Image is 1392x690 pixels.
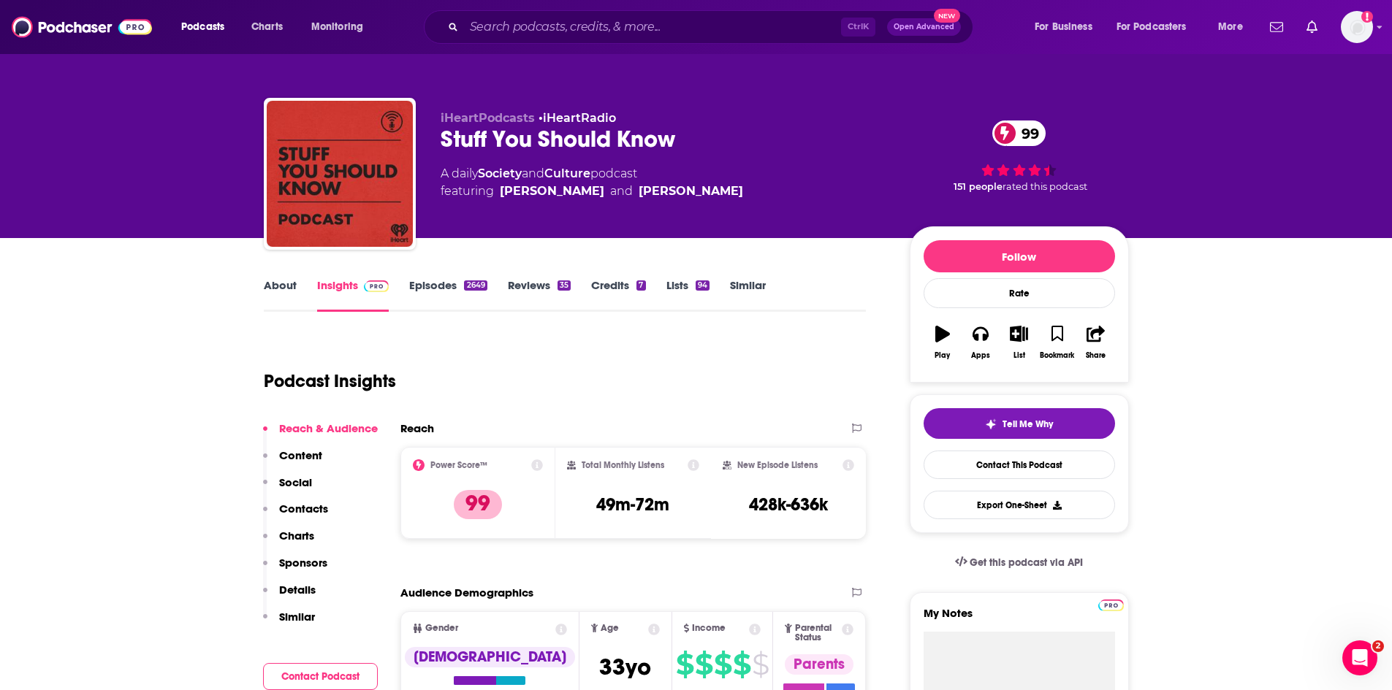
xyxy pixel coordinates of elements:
[1098,597,1124,611] a: Pro website
[924,408,1115,439] button: tell me why sparkleTell Me Why
[242,15,292,39] a: Charts
[1117,17,1187,37] span: For Podcasters
[441,165,743,200] div: A daily podcast
[438,10,987,44] div: Search podcasts, credits, & more...
[544,166,590,180] a: Culture
[733,653,750,676] span: $
[263,421,378,448] button: Reach & Audience
[1264,15,1289,39] a: Show notifications dropdown
[317,278,389,312] a: InsightsPodchaser Pro
[970,556,1083,569] span: Get this podcast via API
[12,13,152,41] a: Podchaser - Follow, Share and Rate Podcasts
[1218,17,1243,37] span: More
[924,451,1115,479] a: Contact This Podcast
[364,280,389,292] img: Podchaser Pro
[695,653,712,676] span: $
[1372,640,1384,652] span: 2
[279,529,314,543] p: Charts
[279,583,316,597] p: Details
[1341,11,1373,43] button: Show profile menu
[596,494,669,515] h3: 49m-72m
[752,653,769,676] span: $
[887,18,961,36] button: Open AdvancedNew
[1000,316,1038,369] button: List
[263,448,322,475] button: Content
[1301,15,1323,39] a: Show notifications dropdown
[1342,640,1377,675] iframe: Intercom live chat
[601,624,619,633] span: Age
[924,240,1115,272] button: Follow
[409,278,487,312] a: Episodes2649
[454,490,502,519] p: 99
[636,280,645,291] div: 7
[582,460,664,470] h2: Total Monthly Listens
[263,663,378,690] button: Contact Podcast
[924,316,962,369] button: Play
[591,278,645,312] a: Credits7
[464,280,487,291] div: 2649
[785,654,853,675] div: Parents
[251,17,283,37] span: Charts
[263,610,315,637] button: Similar
[264,370,396,392] h1: Podcast Insights
[441,183,743,200] span: featuring
[971,351,990,360] div: Apps
[910,111,1129,202] div: 99 151 peoplerated this podcast
[430,460,487,470] h2: Power Score™
[181,17,224,37] span: Podcasts
[639,183,743,200] a: Chuck Bryant
[171,15,243,39] button: open menu
[737,460,818,470] h2: New Episode Listens
[934,9,960,23] span: New
[1098,599,1124,611] img: Podchaser Pro
[1038,316,1076,369] button: Bookmark
[1107,15,1208,39] button: open menu
[696,280,710,291] div: 94
[962,316,1000,369] button: Apps
[935,351,950,360] div: Play
[279,502,328,515] p: Contacts
[599,653,651,681] span: 33 yo
[1076,316,1114,369] button: Share
[1024,15,1111,39] button: open menu
[301,15,382,39] button: open menu
[267,101,413,247] img: Stuff You Should Know
[279,421,378,435] p: Reach & Audience
[676,653,693,676] span: $
[894,23,954,31] span: Open Advanced
[795,624,840,643] span: Parental Status
[425,624,458,633] span: Gender
[1086,351,1106,360] div: Share
[263,529,314,556] button: Charts
[1341,11,1373,43] img: User Profile
[263,583,316,610] button: Details
[954,181,1003,192] span: 151 people
[400,421,434,435] h2: Reach
[441,111,535,125] span: iHeartPodcasts
[263,556,327,583] button: Sponsors
[543,111,616,125] a: iHeartRadio
[478,166,522,180] a: Society
[666,278,710,312] a: Lists94
[263,502,328,529] button: Contacts
[1013,351,1025,360] div: List
[985,418,997,430] img: tell me why sparkle
[405,647,575,667] div: [DEMOGRAPHIC_DATA]
[1003,418,1053,430] span: Tell Me Why
[1361,11,1373,23] svg: Add a profile image
[1035,17,1092,37] span: For Business
[264,278,297,312] a: About
[992,120,1046,146] a: 99
[311,17,363,37] span: Monitoring
[522,166,544,180] span: and
[539,111,616,125] span: •
[500,183,604,200] a: Josh Clark
[279,556,327,570] p: Sponsors
[692,624,726,633] span: Income
[508,278,571,312] a: Reviews35
[1007,120,1046,146] span: 99
[924,278,1115,308] div: Rate
[1040,351,1074,360] div: Bookmark
[279,448,322,462] p: Content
